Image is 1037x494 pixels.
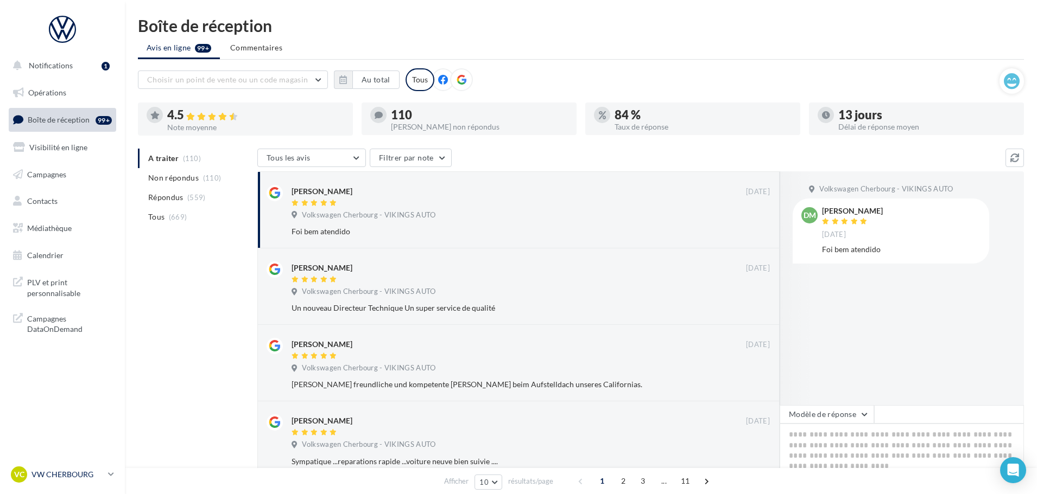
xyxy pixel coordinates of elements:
[292,303,699,313] div: Un nouveau Directeur Technique Un super service de qualité
[27,311,112,335] span: Campagnes DataOnDemand
[292,226,699,237] div: Foi bem atendido
[1000,457,1026,483] div: Open Intercom Messenger
[148,192,184,203] span: Répondus
[7,244,118,267] a: Calendrier
[334,70,400,89] button: Au total
[615,109,792,121] div: 84 %
[28,115,90,124] span: Boîte de réception
[96,116,112,125] div: 99+
[29,61,73,70] span: Notifications
[27,251,64,260] span: Calendrier
[819,184,953,194] span: Volkswagen Cherbourg - VIKINGS AUTO
[302,440,435,450] span: Volkswagen Cherbourg - VIKINGS AUTO
[822,207,883,215] div: [PERSON_NAME]
[406,68,434,91] div: Tous
[292,379,699,390] div: [PERSON_NAME] freundliche und kompetente [PERSON_NAME] beim Aufstelldach unseres Californias.
[822,230,846,240] span: [DATE]
[27,169,66,178] span: Campagnes
[292,262,352,273] div: [PERSON_NAME]
[444,476,469,486] span: Afficher
[746,264,770,273] span: [DATE]
[746,416,770,426] span: [DATE]
[302,210,435,220] span: Volkswagen Cherbourg - VIKINGS AUTO
[138,17,1024,34] div: Boîte de réception
[31,469,104,480] p: VW CHERBOURG
[9,464,116,485] a: VC VW CHERBOURG
[292,339,352,350] div: [PERSON_NAME]
[302,287,435,297] span: Volkswagen Cherbourg - VIKINGS AUTO
[746,340,770,350] span: [DATE]
[167,124,344,131] div: Note moyenne
[804,210,816,221] span: DM
[187,193,206,202] span: (559)
[7,217,118,240] a: Médiathèque
[7,108,118,131] a: Boîte de réception99+
[634,472,652,490] span: 3
[147,75,308,84] span: Choisir un point de vente ou un code magasin
[138,70,328,89] button: Choisir un point de vente ou un code magasin
[391,123,568,131] div: [PERSON_NAME] non répondus
[7,163,118,186] a: Campagnes
[508,476,553,486] span: résultats/page
[838,123,1015,131] div: Délai de réponse moyen
[352,70,400,89] button: Au total
[28,88,66,97] span: Opérations
[29,143,87,152] span: Visibilité en ligne
[7,54,114,77] button: Notifications 1
[148,211,165,222] span: Tous
[257,149,366,167] button: Tous les avis
[7,307,118,339] a: Campagnes DataOnDemand
[203,174,222,182] span: (110)
[169,213,187,221] span: (669)
[593,472,611,490] span: 1
[391,109,568,121] div: 110
[27,223,72,233] span: Médiathèque
[746,187,770,197] span: [DATE]
[302,363,435,373] span: Volkswagen Cherbourg - VIKINGS AUTO
[822,244,981,255] div: Foi bem atendido
[267,153,311,162] span: Tous les avis
[7,81,118,104] a: Opérations
[655,472,673,490] span: ...
[479,478,489,486] span: 10
[7,190,118,213] a: Contacts
[615,123,792,131] div: Taux de réponse
[14,469,24,480] span: VC
[475,474,502,490] button: 10
[102,62,110,70] div: 1
[230,42,282,53] span: Commentaires
[615,472,632,490] span: 2
[292,456,699,467] div: Sympatique ...reparations rapide ...voiture neuve bien suivie ....
[148,172,199,183] span: Non répondus
[838,109,1015,121] div: 13 jours
[780,405,874,424] button: Modèle de réponse
[7,271,118,303] a: PLV et print personnalisable
[676,472,694,490] span: 11
[292,415,352,426] div: [PERSON_NAME]
[370,149,452,167] button: Filtrer par note
[292,186,352,197] div: [PERSON_NAME]
[167,109,344,121] div: 4.5
[27,196,58,206] span: Contacts
[7,136,118,159] a: Visibilité en ligne
[27,275,112,298] span: PLV et print personnalisable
